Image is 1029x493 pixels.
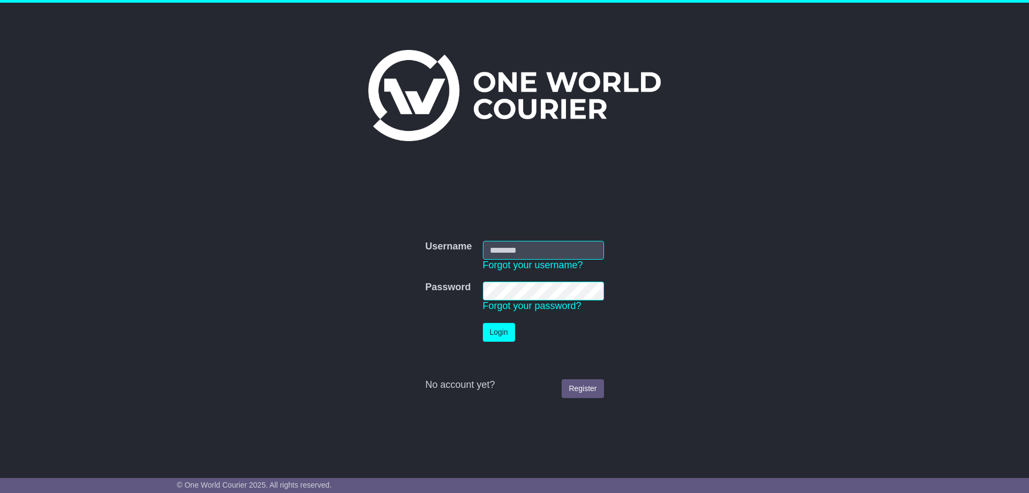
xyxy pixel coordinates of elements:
a: Register [562,379,603,398]
label: Password [425,282,471,293]
button: Login [483,323,515,342]
a: Forgot your password? [483,300,581,311]
img: One World [368,50,661,141]
a: Forgot your username? [483,260,583,270]
div: No account yet? [425,379,603,391]
label: Username [425,241,472,253]
span: © One World Courier 2025. All rights reserved. [177,481,332,489]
